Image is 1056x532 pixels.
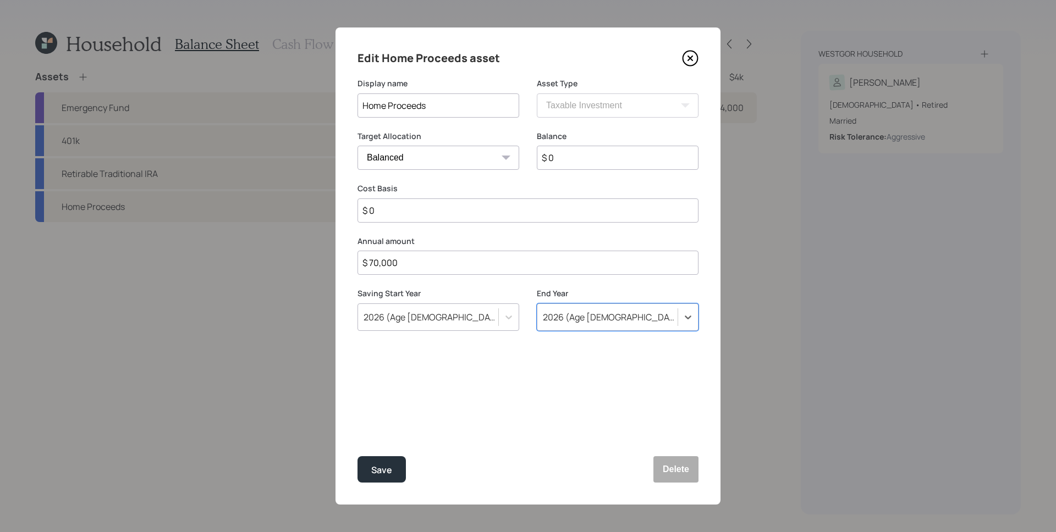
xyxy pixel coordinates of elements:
div: Save [371,463,392,478]
label: Cost Basis [358,183,698,194]
label: End Year [537,288,698,299]
label: Display name [358,78,519,89]
label: Balance [537,131,698,142]
label: Annual amount [358,236,698,247]
button: Save [358,456,406,483]
label: Asset Type [537,78,698,89]
button: Delete [653,456,698,483]
label: Saving Start Year [358,288,519,299]
label: Target Allocation [358,131,519,142]
h4: Edit Home Proceeds asset [358,49,500,67]
div: 2026 (Age [DEMOGRAPHIC_DATA]) [543,311,679,323]
div: 2026 (Age [DEMOGRAPHIC_DATA]) [364,311,499,323]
